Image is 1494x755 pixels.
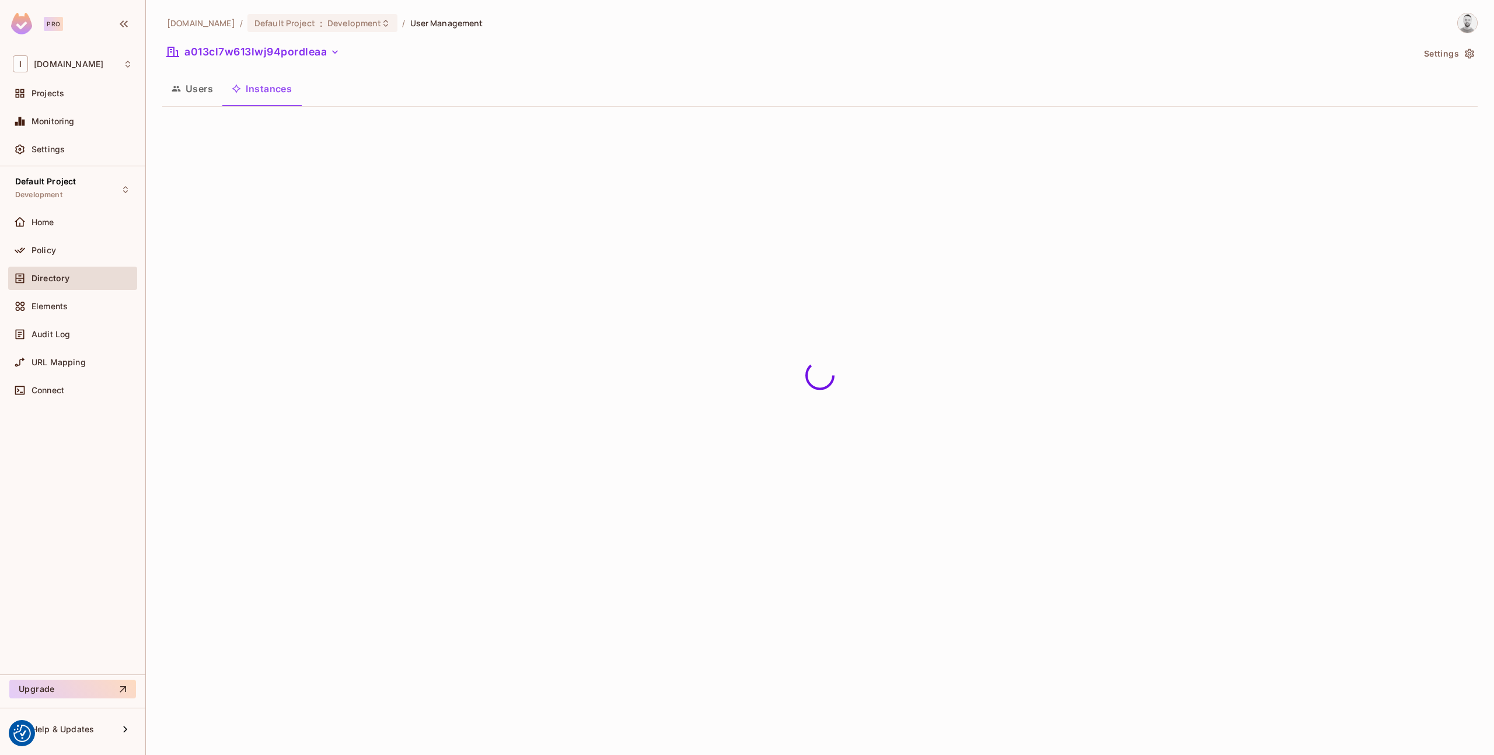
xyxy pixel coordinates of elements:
[162,74,222,103] button: Users
[327,18,381,29] span: Development
[1419,44,1478,63] button: Settings
[15,190,62,200] span: Development
[13,725,31,742] img: Revisit consent button
[32,274,69,283] span: Directory
[9,680,136,698] button: Upgrade
[240,18,243,29] li: /
[32,89,64,98] span: Projects
[410,18,483,29] span: User Management
[254,18,315,29] span: Default Project
[34,60,103,69] span: Workspace: iofinnet.com
[11,13,32,34] img: SReyMgAAAABJRU5ErkJggg==
[32,330,70,339] span: Audit Log
[32,725,94,734] span: Help & Updates
[319,19,323,28] span: :
[402,18,405,29] li: /
[32,302,68,311] span: Elements
[222,74,301,103] button: Instances
[32,218,54,227] span: Home
[13,725,31,742] button: Consent Preferences
[32,117,75,126] span: Monitoring
[167,18,235,29] span: the active workspace
[32,358,86,367] span: URL Mapping
[32,145,65,154] span: Settings
[44,17,63,31] div: Pro
[15,177,76,186] span: Default Project
[13,55,28,72] span: I
[162,43,344,61] button: a013cl7w613lwj94pordleaa
[32,386,64,395] span: Connect
[1458,13,1477,33] img: Fabian Dios Rodas
[32,246,56,255] span: Policy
